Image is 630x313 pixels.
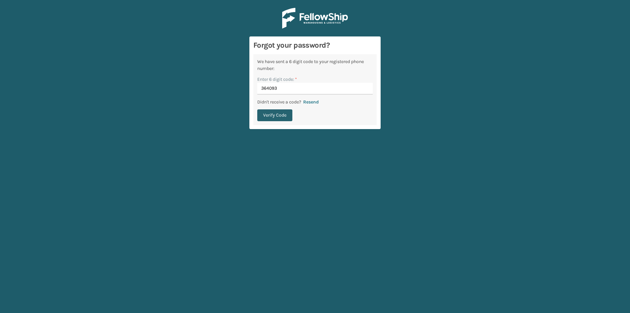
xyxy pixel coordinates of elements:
[282,8,348,29] img: Logo
[253,40,377,50] h3: Forgot your password?
[257,109,292,121] button: Verify Code
[257,76,297,83] label: Enter 6 digit code:
[257,99,301,105] p: Didn't receive a code?
[257,58,373,72] div: We have sent a 6 digit code to your registered phone number:
[301,99,321,105] button: Resend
